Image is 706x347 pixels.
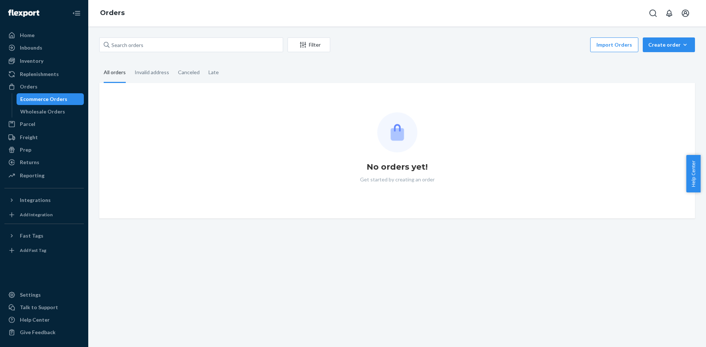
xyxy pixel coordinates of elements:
[662,6,677,21] button: Open notifications
[100,9,125,17] a: Orders
[20,120,35,128] div: Parcel
[590,37,638,52] button: Import Orders
[4,245,84,256] a: Add Fast Tag
[646,6,660,21] button: Open Search Box
[4,314,84,326] a: Help Center
[377,112,417,152] img: Empty list
[288,37,330,52] button: Filter
[17,93,84,105] a: Ecommerce Orders
[20,247,46,253] div: Add Fast Tag
[4,194,84,206] button: Integrations
[17,106,84,118] a: Wholesale Orders
[178,63,200,82] div: Canceled
[8,10,39,17] img: Flexport logo
[648,41,689,48] div: Create order
[20,32,35,39] div: Home
[20,212,53,218] div: Add Integration
[94,3,131,24] ol: breadcrumbs
[4,55,84,67] a: Inventory
[20,329,56,336] div: Give Feedback
[20,95,67,103] div: Ecommerce Orders
[20,304,58,311] div: Talk to Support
[69,6,84,21] button: Close Navigation
[135,63,169,82] div: Invalid address
[4,42,84,54] a: Inbounds
[4,81,84,93] a: Orders
[20,57,43,65] div: Inventory
[20,83,38,90] div: Orders
[4,301,84,313] a: Talk to Support
[4,209,84,221] a: Add Integration
[208,63,219,82] div: Late
[367,161,428,173] h1: No orders yet!
[20,172,44,179] div: Reporting
[643,37,695,52] button: Create order
[4,289,84,301] a: Settings
[360,176,435,183] p: Get started by creating an order
[4,170,84,181] a: Reporting
[20,159,39,166] div: Returns
[20,134,38,141] div: Freight
[20,108,65,115] div: Wholesale Orders
[4,29,84,41] a: Home
[20,291,41,299] div: Settings
[99,37,283,52] input: Search orders
[20,316,50,323] div: Help Center
[4,131,84,143] a: Freight
[4,326,84,338] button: Give Feedback
[104,63,126,83] div: All orders
[20,71,59,78] div: Replenishments
[4,230,84,242] button: Fast Tags
[4,156,84,168] a: Returns
[20,232,43,239] div: Fast Tags
[678,6,693,21] button: Open account menu
[20,44,42,51] div: Inbounds
[20,196,51,204] div: Integrations
[288,41,330,48] div: Filter
[686,155,700,192] button: Help Center
[4,118,84,130] a: Parcel
[20,146,31,153] div: Prep
[4,68,84,80] a: Replenishments
[4,144,84,156] a: Prep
